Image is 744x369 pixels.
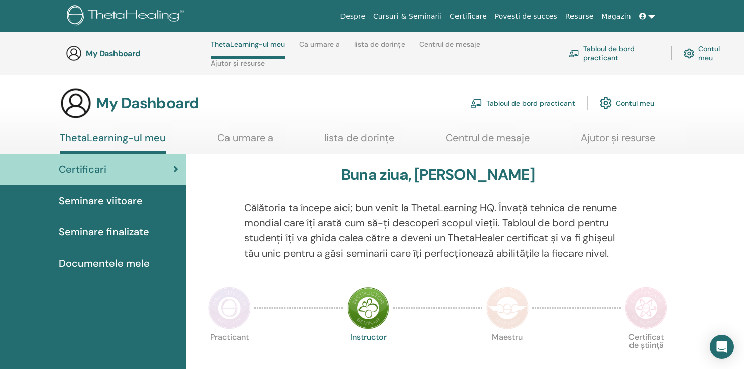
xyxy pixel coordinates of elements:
img: Certificate of Science [625,287,667,329]
h3: My Dashboard [86,49,187,58]
span: Seminare finalizate [59,224,149,239]
a: ThetaLearning-ul meu [211,40,285,59]
img: cog.svg [684,46,694,61]
a: Ajutor și resurse [211,59,265,75]
span: Certificari [59,162,106,177]
a: Tabloul de bord practicant [470,92,575,114]
p: Călătoria ta începe aici; bun venit la ThetaLearning HQ. Învață tehnica de renume mondial care îț... [244,200,631,261]
a: Ca urmare a [299,40,340,56]
a: Resurse [561,7,598,26]
img: Practitioner [208,287,251,329]
a: Centrul de mesaje [446,132,530,151]
span: Seminare viitoare [59,193,143,208]
a: lista de dorințe [354,40,405,56]
a: Magazin [597,7,635,26]
a: Ajutor și resurse [581,132,655,151]
img: Instructor [347,287,389,329]
img: generic-user-icon.jpg [66,45,82,61]
a: Tabloul de bord practicant [569,42,659,65]
div: Open Intercom Messenger [710,335,734,359]
h3: Buna ziua, [PERSON_NAME] [341,166,535,184]
a: Ca urmare a [217,132,273,151]
a: Povesti de succes [491,7,561,26]
a: Contul meu [600,92,654,114]
img: logo.png [67,5,187,28]
a: ThetaLearning-ul meu [60,132,166,154]
a: Cursuri & Seminarii [369,7,446,26]
img: generic-user-icon.jpg [60,87,92,119]
img: chalkboard-teacher.svg [569,50,579,57]
span: Documentele mele [59,256,150,271]
img: Master [486,287,529,329]
a: lista de dorințe [324,132,394,151]
a: Certificare [446,7,491,26]
a: Despre [336,7,369,26]
a: Centrul de mesaje [419,40,480,56]
h3: My Dashboard [96,94,199,112]
img: cog.svg [600,94,612,111]
img: chalkboard-teacher.svg [470,99,482,108]
a: Contul meu [684,42,730,65]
